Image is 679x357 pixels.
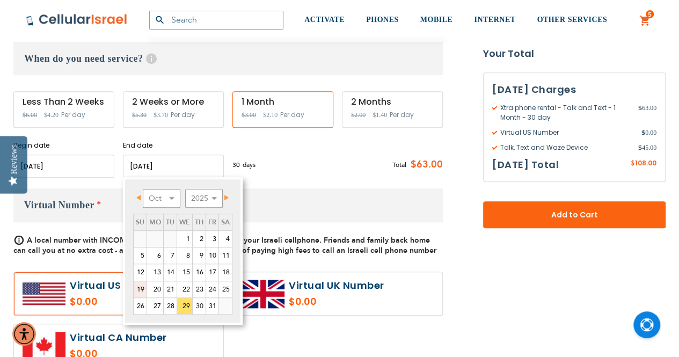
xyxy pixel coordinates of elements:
div: 2 Months [351,97,434,107]
h3: [DATE] Charges [492,82,656,98]
span: $63.00 [406,157,443,173]
span: $ [638,143,642,152]
select: Select year [185,189,223,208]
a: 27 [147,298,163,314]
a: 6 [147,247,163,264]
label: Begin date [13,141,114,150]
span: INTERNET [474,16,515,24]
strong: Your Total [483,46,666,62]
a: 26 [134,298,147,314]
a: 18 [219,264,232,280]
span: Per day [171,110,195,120]
span: 63.00 [638,103,656,122]
span: 5 [648,10,652,19]
span: PHONES [366,16,399,24]
a: 21 [164,281,177,297]
span: $ [641,128,645,137]
a: 25 [219,281,232,297]
span: days [243,160,255,170]
input: MM/DD/YYYY [123,155,224,178]
a: 20 [147,281,163,297]
a: 5 [639,14,651,27]
span: $3.70 [154,111,168,119]
span: 108.00 [635,158,656,167]
span: ACTIVATE [304,16,345,24]
span: Add to Cart [519,209,630,221]
h3: When do you need service? [13,42,443,75]
a: Prev [134,191,148,205]
h3: [DATE] Total [492,157,559,173]
span: $1.40 [373,111,387,119]
a: 31 [206,298,218,314]
span: $6.00 [23,111,37,119]
span: Talk, Text and Waze Device [492,143,638,152]
span: $2.10 [263,111,278,119]
span: $5.30 [132,111,147,119]
img: Cellular Israel Logo [26,13,128,26]
span: $ [631,159,635,169]
a: 1 [177,231,192,247]
a: 14 [164,264,177,280]
span: A local number with INCOMING calls and sms, that comes to your Israeli cellphone. Friends and fam... [13,235,436,256]
a: 22 [177,281,192,297]
span: Wednesday [179,217,190,227]
a: 28 [164,298,177,314]
span: Friday [208,217,216,227]
a: 16 [193,264,206,280]
span: MOBILE [420,16,453,24]
span: Virtual US Number [492,128,641,137]
span: Help [146,53,157,64]
span: 45.00 [638,143,656,152]
span: 30 [232,160,243,170]
input: MM/DD/YYYY [13,155,114,178]
span: Tuesday [166,217,174,227]
a: 11 [219,247,232,264]
span: Monday [149,217,161,227]
span: Per day [280,110,304,120]
input: Search [149,11,283,30]
div: 1 Month [242,97,324,107]
a: 29 [177,298,192,314]
a: 15 [177,264,192,280]
div: Reviews [9,144,19,174]
a: 30 [193,298,206,314]
span: Per day [61,110,85,120]
span: Prev [136,195,141,200]
label: End date [123,141,224,150]
span: Thursday [195,217,203,227]
span: $3.00 [242,111,256,119]
a: 8 [177,247,192,264]
a: 23 [193,281,206,297]
span: $4.20 [44,111,59,119]
div: 2 Weeks or More [132,97,215,107]
div: Less Than 2 Weeks [23,97,105,107]
span: $2.00 [351,111,366,119]
a: 3 [206,231,218,247]
span: OTHER SERVICES [537,16,607,24]
a: 17 [206,264,218,280]
span: 0.00 [641,128,656,137]
a: 19 [134,281,147,297]
span: Next [224,195,229,200]
a: 9 [193,247,206,264]
a: 5 [134,247,147,264]
button: Add to Cart [483,201,666,228]
a: 24 [206,281,218,297]
span: Xtra phone rental - Talk and Text - 1 Month - 30 day [492,103,638,122]
a: 12 [134,264,147,280]
span: Virtual Number [24,200,94,210]
div: Accessibility Menu [12,322,36,346]
a: Next [218,191,231,205]
a: 7 [164,247,177,264]
span: Per day [390,110,414,120]
span: $ [638,103,642,113]
span: Sunday [136,217,144,227]
span: Total [392,160,406,170]
a: 10 [206,247,218,264]
a: 13 [147,264,163,280]
select: Select month [143,189,180,208]
span: Saturday [221,217,230,227]
a: 4 [219,231,232,247]
a: 2 [193,231,206,247]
